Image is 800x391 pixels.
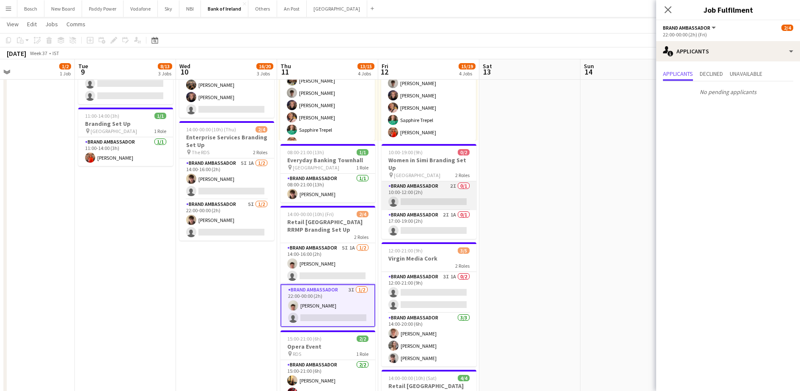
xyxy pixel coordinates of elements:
app-job-card: 14:00-00:00 (10h) (Thu)2/4Enterprise Services Branding Set Up The RDS2 RolesBrand Ambassador5I1A1... [179,121,274,241]
button: Brand Ambassador [663,25,717,31]
app-card-role: Brand Ambassador2I1A0/117:00-19:00 (2h) [382,210,476,239]
span: [GEOGRAPHIC_DATA] [394,172,440,178]
a: Comms [63,19,89,30]
span: 14:00-00:00 (10h) (Sat) [388,375,437,381]
span: 1/1 [357,149,368,155]
h3: Job Fulfilment [656,4,800,15]
span: 2/4 [256,126,267,133]
span: Unavailable [730,71,762,77]
span: 10 [178,67,190,77]
span: 0/2 [458,149,470,155]
p: No pending applicants [656,85,800,99]
span: 12:00-21:00 (9h) [388,247,423,254]
div: Applicants [656,41,800,61]
span: 2 Roles [253,149,267,155]
span: 2/4 [781,25,793,31]
app-job-card: 08:00-21:00 (13h)1/1Everyday Banking Townhall [GEOGRAPHIC_DATA]1 RoleBrand Ambassador1/108:00-21:... [280,144,375,202]
span: Week 37 [28,50,49,56]
span: 4/4 [458,375,470,381]
h3: Opera Event [280,343,375,350]
span: 15:00-21:00 (6h) [287,336,322,342]
span: 3/5 [458,247,470,254]
span: Edit [27,20,37,28]
span: Sat [483,62,492,70]
app-card-role: Brand Ambassador5I1A1/214:00-16:00 (2h)[PERSON_NAME] [179,158,274,200]
span: Jobs [45,20,58,28]
h3: Everyday Banking Townhall [280,156,375,164]
button: [GEOGRAPHIC_DATA] [307,0,367,17]
span: Comms [66,20,85,28]
span: 2 Roles [455,172,470,178]
app-card-role: Brand Ambassador3I1/222:00-00:00 (2h)[PERSON_NAME] [280,284,375,327]
button: Vodafone [124,0,158,17]
button: Bosch [17,0,44,17]
a: Edit [24,19,40,30]
button: NBI [179,0,201,17]
h3: Retail [GEOGRAPHIC_DATA] RRMP Branding Set Up [280,218,375,233]
div: 3 Jobs [158,70,172,77]
span: 08:00-21:00 (13h) [287,149,324,155]
app-card-role: Brand Ambassador8/808:00-18:00 (10h)[PERSON_NAME][PERSON_NAME][PERSON_NAME][PERSON_NAME][PERSON_N... [280,36,375,150]
app-card-role: Brand Ambassador3/314:00-20:00 (6h)[PERSON_NAME][PERSON_NAME][PERSON_NAME] [382,313,476,366]
span: 1 Role [154,128,166,134]
span: Sun [584,62,594,70]
button: Bank of Ireland [201,0,248,17]
button: Sky [158,0,179,17]
span: The RDS [192,149,209,155]
span: 12 [380,67,388,77]
span: Declined [700,71,723,77]
span: [GEOGRAPHIC_DATA] [91,128,137,134]
span: 11:00-14:00 (3h) [85,113,119,119]
div: 4 Jobs [358,70,374,77]
span: 11 [279,67,291,77]
span: 9 [77,67,88,77]
button: An Post [277,0,307,17]
span: 15/19 [459,63,476,69]
span: RDS [293,351,301,357]
app-card-role: Brand Ambassador3I1A0/212:00-21:00 (9h) [382,272,476,313]
span: 13/15 [357,63,374,69]
app-card-role: Brand Ambassador5I1A1/214:00-16:00 (2h)[PERSON_NAME] [280,243,375,284]
span: View [7,20,19,28]
app-card-role: Brand Ambassador1/108:00-21:00 (13h)[PERSON_NAME] [280,174,375,202]
a: Jobs [42,19,61,30]
app-job-card: 11:00-14:00 (3h)1/1Branding Set Up [GEOGRAPHIC_DATA]1 RoleBrand Ambassador1/111:00-14:00 (3h)[PER... [78,108,173,166]
span: Brand Ambassador [663,25,710,31]
span: 14:00-00:00 (10h) (Fri) [287,211,334,217]
span: 2/2 [357,336,368,342]
span: Wed [179,62,190,70]
h3: Branding Set Up [78,120,173,128]
span: 1 Role [356,164,368,171]
app-job-card: 12:00-21:00 (9h)3/5Virgin Media Cork2 RolesBrand Ambassador3I1A0/212:00-21:00 (9h) Brand Ambassad... [382,242,476,366]
span: 16/20 [256,63,273,69]
a: View [3,19,22,30]
button: New Board [44,0,82,17]
h3: Enterprise Services Branding Set Up [179,133,274,149]
app-job-card: 14:00-00:00 (10h) (Fri)2/4Retail [GEOGRAPHIC_DATA] RRMP Branding Set Up2 RolesBrand Ambassador5I1... [280,206,375,327]
span: Fri [382,62,388,70]
span: 14 [583,67,594,77]
div: [DATE] [7,49,26,58]
div: 22:00-00:00 (2h) (Fri) [663,31,793,38]
div: 1 Job [60,70,71,77]
app-card-role: Brand Ambassador8/808:00-18:00 (10h)[PERSON_NAME][PERSON_NAME][PERSON_NAME][PERSON_NAME][PERSON_N... [381,26,476,141]
span: 2 Roles [455,263,470,269]
span: 13 [481,67,492,77]
h3: Virgin Media Cork [382,255,476,262]
span: 1/1 [154,113,166,119]
h3: Women in Simi Branding Set Up [382,156,476,172]
button: Others [248,0,277,17]
span: Applicants [663,71,693,77]
span: Thu [280,62,291,70]
app-card-role: Brand Ambassador2I0/217:00-18:00 (1h) [78,63,173,104]
button: Paddy Power [82,0,124,17]
div: 4 Jobs [459,70,475,77]
span: 1 Role [356,351,368,357]
app-job-card: 10:00-19:00 (9h)0/2Women in Simi Branding Set Up [GEOGRAPHIC_DATA]2 RolesBrand Ambassador2I0/110:... [382,144,476,239]
div: 3 Jobs [257,70,273,77]
app-card-role: Brand Ambassador5I1/222:00-00:00 (2h)[PERSON_NAME] [179,200,274,241]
